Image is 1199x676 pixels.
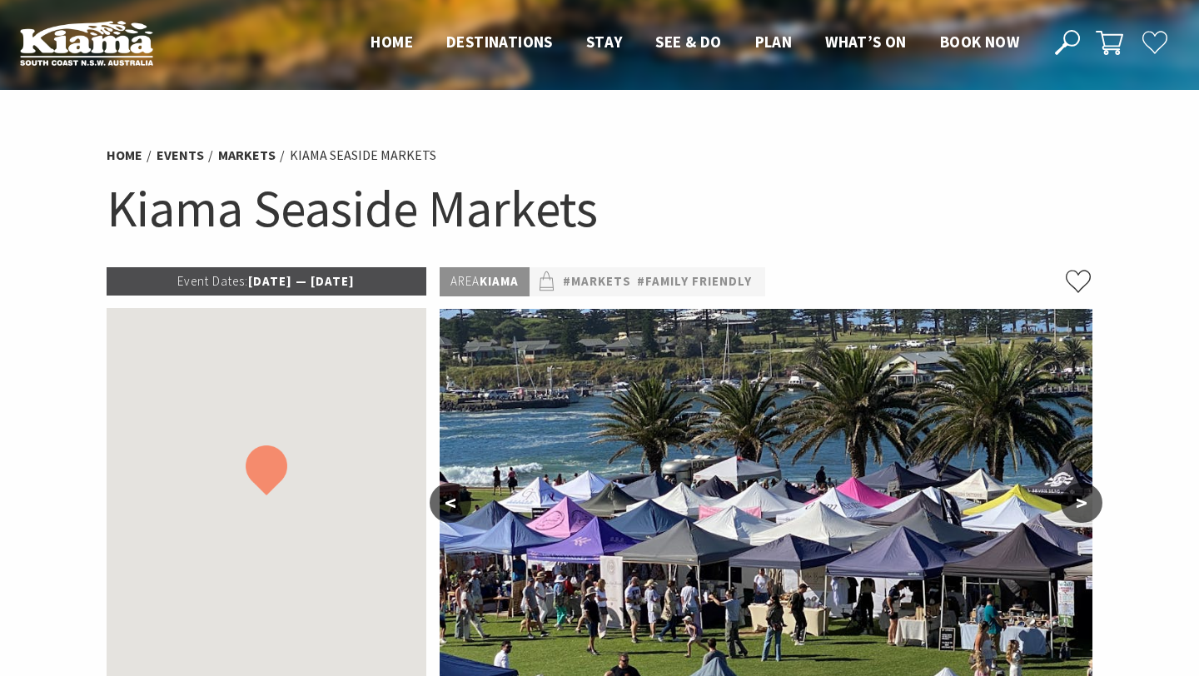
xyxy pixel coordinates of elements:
[940,32,1019,52] span: Book now
[450,273,480,289] span: Area
[825,32,907,52] span: What’s On
[107,147,142,164] a: Home
[107,175,1092,242] h1: Kiama Seaside Markets
[440,267,530,296] p: Kiama
[371,32,413,52] span: Home
[354,29,1036,57] nav: Main Menu
[157,147,204,164] a: Events
[430,483,471,523] button: <
[20,20,153,66] img: Kiama Logo
[1061,483,1102,523] button: >
[637,271,752,292] a: #Family Friendly
[586,32,623,52] span: Stay
[446,32,553,52] span: Destinations
[218,147,276,164] a: Markets
[563,271,631,292] a: #Markets
[290,145,436,167] li: Kiama Seaside Markets
[655,32,721,52] span: See & Do
[177,273,248,289] span: Event Dates:
[107,267,426,296] p: [DATE] — [DATE]
[755,32,793,52] span: Plan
